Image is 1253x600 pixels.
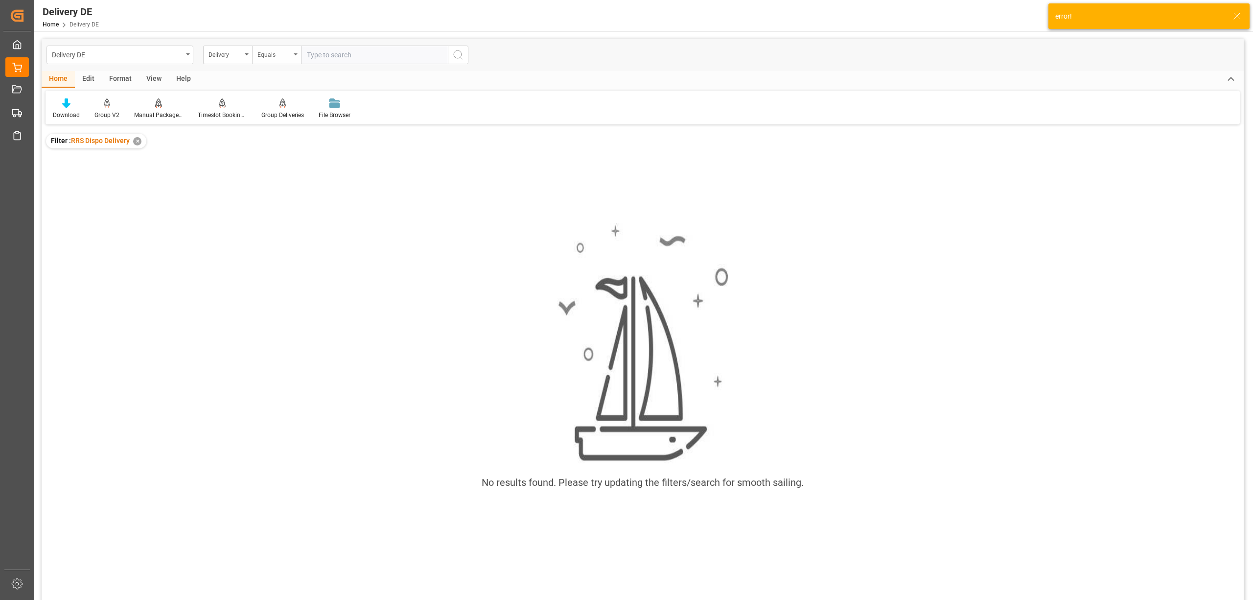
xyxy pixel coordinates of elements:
div: Format [102,71,139,88]
div: Delivery DE [52,48,183,60]
div: No results found. Please try updating the filters/search for smooth sailing. [482,475,804,490]
div: File Browser [319,111,350,120]
div: Group V2 [94,111,119,120]
div: Group Deliveries [261,111,304,120]
button: open menu [203,46,252,64]
div: error! [1055,11,1224,22]
div: View [139,71,169,88]
span: Filter : [51,137,71,144]
button: search button [448,46,468,64]
button: open menu [46,46,193,64]
div: Equals [257,48,291,59]
div: Delivery DE [43,4,99,19]
div: Edit [75,71,102,88]
input: Type to search [301,46,448,64]
img: smooth_sailing.jpeg [557,223,728,463]
div: ✕ [133,137,141,145]
div: Help [169,71,198,88]
div: Download [53,111,80,120]
div: Timeslot Booking Report [198,111,247,120]
div: Delivery [209,48,242,59]
span: RRS Dispo Delivery [71,137,130,144]
a: Home [43,21,59,28]
div: Home [42,71,75,88]
button: open menu [252,46,301,64]
div: Manual Package TypeDetermination [134,111,183,120]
